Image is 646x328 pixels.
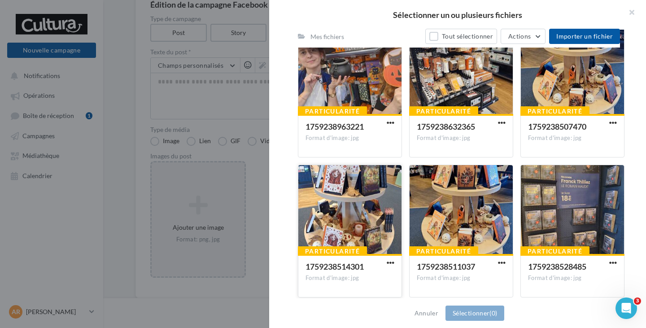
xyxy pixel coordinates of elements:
span: 1759238632365 [417,122,475,131]
span: 1759238514301 [306,262,364,271]
span: Importer un fichier [556,32,613,40]
h2: Sélectionner un ou plusieurs fichiers [284,11,632,19]
span: Actions [508,32,531,40]
span: (0) [489,309,497,317]
div: Particularité [520,106,589,116]
iframe: Intercom live chat [615,297,637,319]
span: 1759238507470 [528,122,586,131]
div: Format d'image: jpg [528,134,617,142]
span: 1759238511037 [417,262,475,271]
div: Format d'image: jpg [306,134,394,142]
div: Particularité [298,106,367,116]
button: Tout sélectionner [425,29,497,44]
div: Format d'image: jpg [417,134,506,142]
span: 3 [634,297,641,305]
div: Particularité [298,246,367,256]
button: Sélectionner(0) [445,306,504,321]
div: Format d'image: jpg [417,274,506,282]
span: 1759238963221 [306,122,364,131]
div: Particularité [520,246,589,256]
button: Actions [501,29,546,44]
div: Format d'image: jpg [306,274,394,282]
div: Mes fichiers [310,32,344,41]
span: 1759238528485 [528,262,586,271]
div: Particularité [409,246,478,256]
button: Importer un fichier [549,29,620,44]
div: Particularité [409,106,478,116]
button: Annuler [411,308,442,319]
div: Format d'image: jpg [528,274,617,282]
